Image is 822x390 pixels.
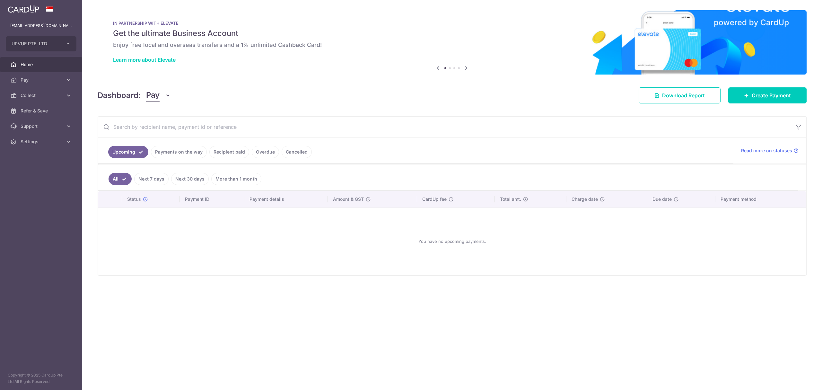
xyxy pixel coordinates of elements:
div: You have no upcoming payments. [106,213,798,270]
img: CardUp [8,5,39,13]
p: [EMAIL_ADDRESS][DOMAIN_NAME] [10,22,72,29]
a: Recipient paid [209,146,249,158]
span: UPVUE PTE. LTD. [12,40,59,47]
a: Next 30 days [171,173,209,185]
h4: Dashboard: [98,90,141,101]
a: Cancelled [282,146,312,158]
span: Refer & Save [21,108,63,114]
span: Total amt. [500,196,521,202]
a: Next 7 days [134,173,169,185]
a: Overdue [252,146,279,158]
span: Support [21,123,63,129]
span: Charge date [572,196,598,202]
button: UPVUE PTE. LTD. [6,36,76,51]
span: Read more on statuses [741,147,792,154]
a: Payments on the way [151,146,207,158]
p: IN PARTNERSHIP WITH ELEVATE [113,21,791,26]
th: Payment details [244,191,328,208]
a: More than 1 month [211,173,261,185]
th: Payment method [715,191,806,208]
span: Amount & GST [333,196,364,202]
a: All [109,173,132,185]
input: Search by recipient name, payment id or reference [98,117,791,137]
span: Status [127,196,141,202]
span: Download Report [662,92,705,99]
a: Create Payment [728,87,807,103]
span: Pay [21,77,63,83]
span: Settings [21,138,63,145]
a: Upcoming [108,146,148,158]
img: Renovation banner [98,10,807,75]
a: Learn more about Elevate [113,57,176,63]
button: Pay [146,89,171,102]
span: CardUp fee [422,196,447,202]
span: Collect [21,92,63,99]
span: Create Payment [752,92,791,99]
span: Pay [146,89,160,102]
a: Download Report [639,87,721,103]
th: Payment ID [180,191,244,208]
h5: Get the ultimate Business Account [113,28,791,39]
a: Read more on statuses [741,147,799,154]
span: Due date [652,196,672,202]
h6: Enjoy free local and overseas transfers and a 1% unlimited Cashback Card! [113,41,791,49]
span: Home [21,61,63,68]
